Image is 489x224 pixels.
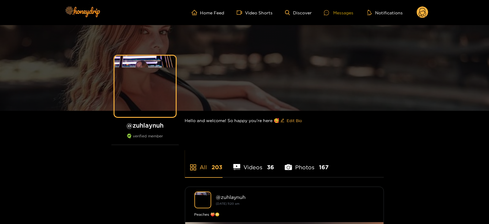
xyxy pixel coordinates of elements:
[287,118,302,124] span: Edit Bio
[111,134,179,145] div: verified member
[233,150,274,177] li: Videos
[319,163,329,171] span: 167
[279,116,303,125] button: editEdit Bio
[237,10,273,15] a: Video Shorts
[237,10,245,15] span: video-camera
[324,9,353,16] div: Messages
[190,164,197,171] span: appstore
[285,10,312,15] a: Discover
[366,9,404,16] button: Notifications
[212,163,223,171] span: 203
[185,150,223,177] li: All
[216,202,240,205] small: [DATE] 11:20 am
[267,163,274,171] span: 36
[285,150,329,177] li: Photos
[216,194,374,200] div: @ zuhlaynuh
[185,111,384,130] div: Hello and welcome! So happy you’re here 🥰
[194,211,374,218] div: Peaches 🍑😳
[192,10,200,15] span: home
[280,118,284,123] span: edit
[111,121,179,129] h1: @ zuhlaynuh
[192,10,224,15] a: Home Feed
[194,192,211,208] img: zuhlaynuh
